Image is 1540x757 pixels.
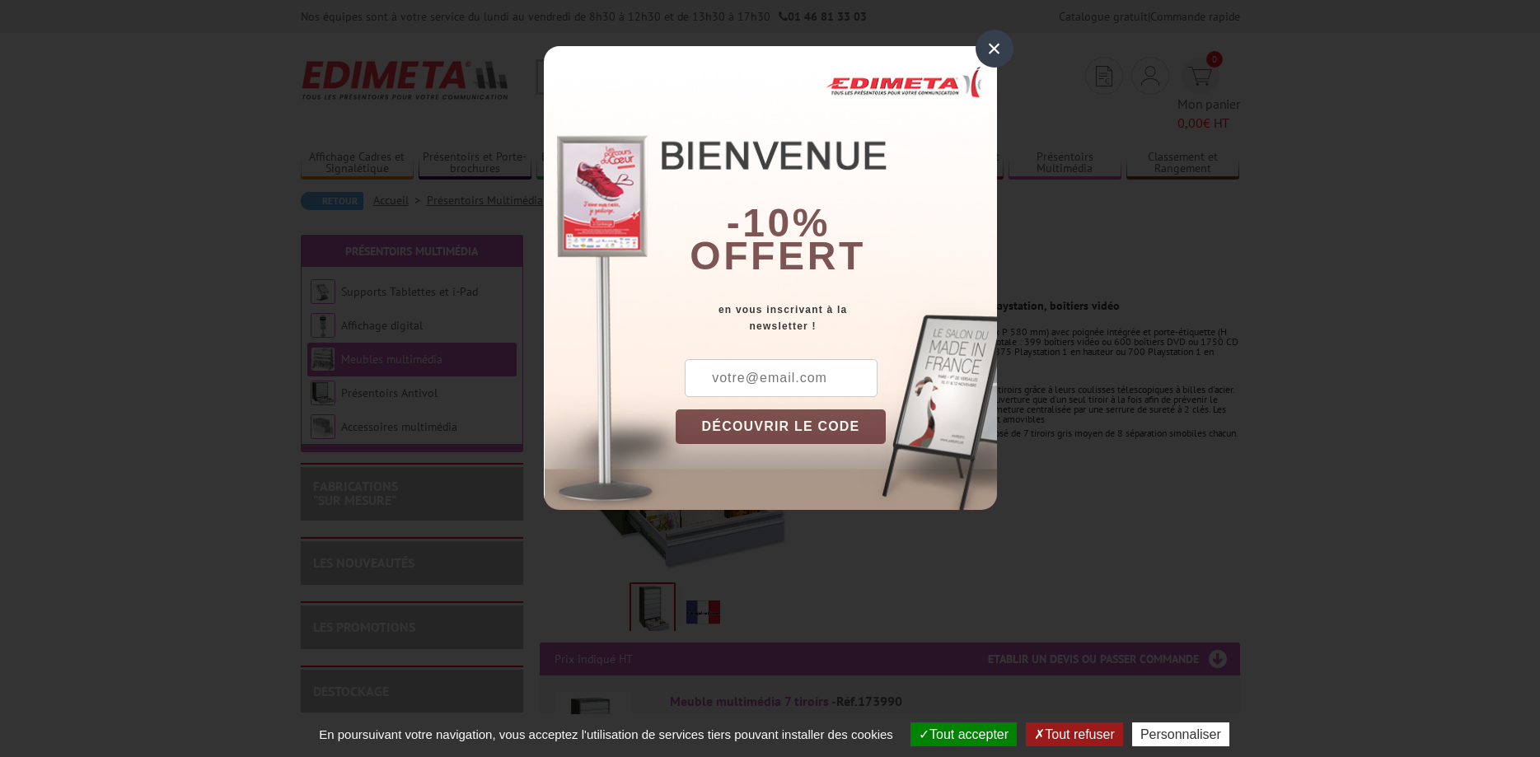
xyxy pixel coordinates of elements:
button: Tout refuser [1026,722,1122,746]
button: Tout accepter [910,722,1017,746]
button: DÉCOUVRIR LE CODE [676,409,887,444]
b: -10% [727,201,831,245]
input: votre@email.com [685,359,878,397]
span: En poursuivant votre navigation, vous acceptez l'utilisation de services tiers pouvant installer ... [311,727,901,741]
button: Personnaliser (fenêtre modale) [1132,722,1229,746]
div: × [976,30,1013,68]
font: offert [690,234,866,278]
div: en vous inscrivant à la newsletter ! [676,301,997,334]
